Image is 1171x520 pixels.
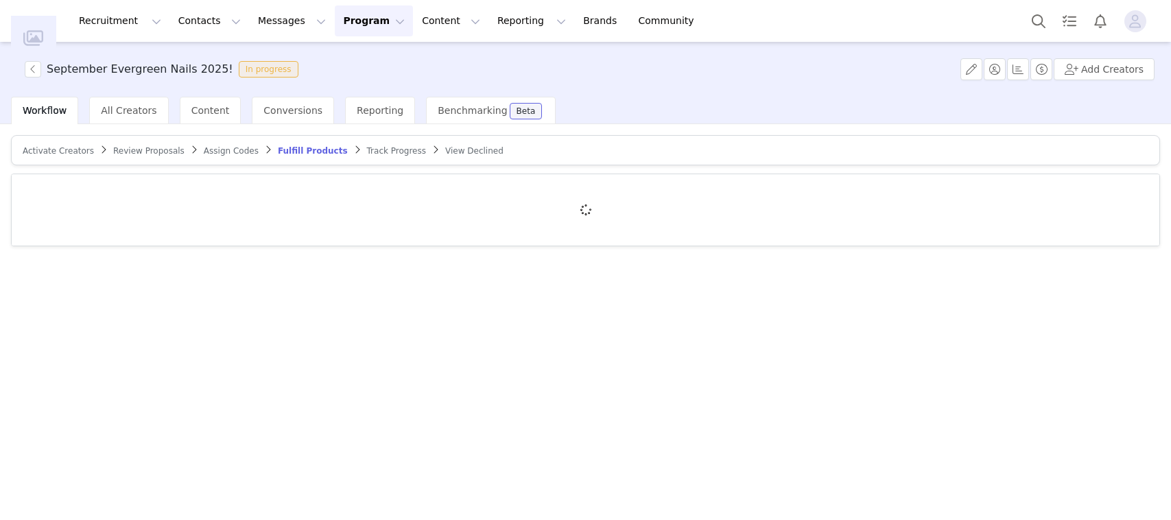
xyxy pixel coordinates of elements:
[438,105,507,116] span: Benchmarking
[575,5,629,36] a: Brands
[1054,58,1155,80] button: Add Creators
[263,105,322,116] span: Conversions
[335,5,413,36] button: Program
[1128,10,1142,32] div: avatar
[445,146,504,156] span: View Declined
[250,5,334,36] button: Messages
[204,146,259,156] span: Assign Codes
[113,146,185,156] span: Review Proposals
[630,5,709,36] a: Community
[517,107,536,115] div: Beta
[367,146,426,156] span: Track Progress
[1116,10,1160,32] button: Profile
[278,146,348,156] span: Fulfill Products
[23,105,67,116] span: Workflow
[71,5,169,36] button: Recruitment
[489,5,574,36] button: Reporting
[191,105,230,116] span: Content
[170,5,249,36] button: Contacts
[23,146,94,156] span: Activate Creators
[239,61,298,78] span: In progress
[1054,5,1085,36] a: Tasks
[357,105,403,116] span: Reporting
[1024,5,1054,36] button: Search
[101,105,156,116] span: All Creators
[47,61,233,78] h3: September Evergreen Nails 2025!
[1085,5,1115,36] button: Notifications
[25,61,304,78] span: [object Object]
[414,5,488,36] button: Content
